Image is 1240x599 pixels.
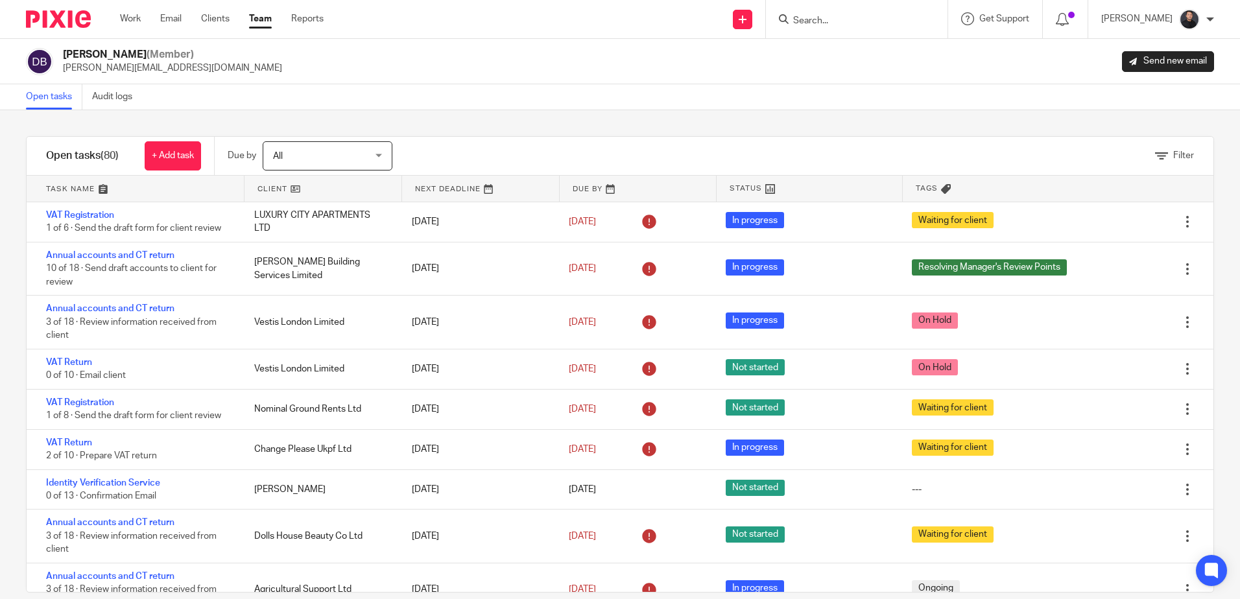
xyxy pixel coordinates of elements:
span: [DATE] [569,217,596,226]
a: VAT Return [46,438,92,447]
span: [DATE] [569,485,596,494]
div: [DATE] [399,396,556,422]
span: 2 of 10 · Prepare VAT return [46,451,157,460]
span: Waiting for client [912,399,994,416]
span: Tags [916,183,938,194]
span: On Hold [912,359,958,375]
a: Annual accounts and CT return [46,518,174,527]
span: (Member) [147,49,194,60]
span: 3 of 18 · Review information received from client [46,532,217,554]
span: Ongoing [912,580,960,596]
div: [PERSON_NAME] Building Services Limited [241,249,398,288]
a: VAT Registration [46,398,114,407]
div: [DATE] [399,309,556,335]
input: Search [792,16,909,27]
img: svg%3E [26,48,53,75]
a: Annual accounts and CT return [46,251,174,260]
h1: Open tasks [46,149,119,163]
div: Vestis London Limited [241,309,398,335]
div: Nominal Ground Rents Ltd [241,396,398,422]
span: [DATE] [569,532,596,541]
p: [PERSON_NAME][EMAIL_ADDRESS][DOMAIN_NAME] [63,62,282,75]
div: [DATE] [399,476,556,502]
div: [DATE] [399,523,556,549]
div: --- [912,483,922,496]
span: In progress [726,580,784,596]
span: [DATE] [569,264,596,273]
span: Filter [1173,151,1194,160]
span: [DATE] [569,445,596,454]
span: [DATE] [569,585,596,594]
p: [PERSON_NAME] [1101,12,1173,25]
img: Pixie [26,10,91,28]
span: [DATE] [569,318,596,327]
div: [DATE] [399,209,556,235]
span: 10 of 18 · Send draft accounts to client for review [46,264,217,287]
a: Email [160,12,182,25]
a: VAT Return [46,358,92,367]
div: LUXURY CITY APARTMENTS LTD [241,202,398,242]
span: Waiting for client [912,212,994,228]
span: Not started [726,526,785,543]
a: VAT Registration [46,211,114,220]
span: In progress [726,259,784,276]
span: Waiting for client [912,440,994,456]
span: Not started [726,359,785,375]
h2: [PERSON_NAME] [63,48,282,62]
div: [PERSON_NAME] [241,476,398,502]
span: Not started [726,399,785,416]
div: [DATE] [399,436,556,462]
a: Send new email [1122,51,1214,72]
div: Vestis London Limited [241,356,398,382]
a: Work [120,12,141,25]
div: Change Please Ukpf Ltd [241,436,398,462]
p: Due by [228,149,256,162]
img: My%20Photo.jpg [1179,9,1200,30]
span: Resolving Manager's Review Points [912,259,1067,276]
div: [DATE] [399,356,556,382]
span: In progress [726,312,784,329]
span: 1 of 8 · Send the draft form for client review [46,411,221,420]
span: In progress [726,440,784,456]
a: Identity Verification Service [46,478,160,487]
a: Reports [291,12,324,25]
span: 0 of 13 · Confirmation Email [46,491,156,500]
a: Team [249,12,272,25]
span: Not started [726,480,785,496]
span: 1 of 6 · Send the draft form for client review [46,224,221,233]
span: 0 of 10 · Email client [46,371,126,380]
a: Annual accounts and CT return [46,304,174,313]
span: (80) [101,150,119,161]
span: In progress [726,212,784,228]
span: All [273,152,283,161]
a: + Add task [145,141,201,170]
span: [DATE] [569,364,596,373]
span: Status [730,183,762,194]
a: Open tasks [26,84,82,110]
span: 3 of 18 · Review information received from client [46,318,217,340]
a: Audit logs [92,84,142,110]
div: [DATE] [399,255,556,281]
span: On Hold [912,312,958,329]
a: Annual accounts and CT return [46,572,174,581]
span: Get Support [979,14,1029,23]
span: Waiting for client [912,526,994,543]
a: Clients [201,12,230,25]
div: Dolls House Beauty Co Ltd [241,523,398,549]
span: [DATE] [569,405,596,414]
